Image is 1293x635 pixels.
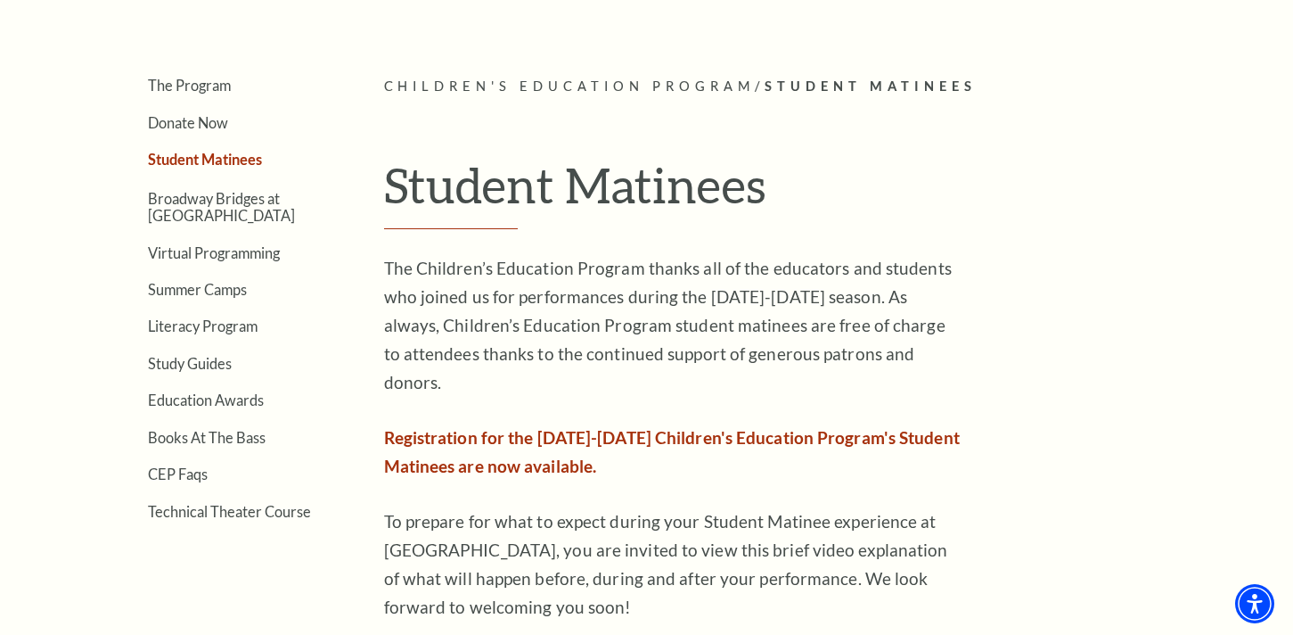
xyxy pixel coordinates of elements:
[384,78,756,94] span: Children's Education Program
[148,114,228,131] a: Donate Now
[765,78,977,94] span: Student Matinees
[148,429,266,446] a: Books At The Bass
[148,317,258,334] a: Literacy Program
[384,156,1199,229] h1: Student Matinees
[148,466,208,482] a: CEP Faqs
[148,355,232,372] a: Study Guides
[384,254,963,397] p: The Children’s Education Program thanks all of the educators and students who joined us for perfo...
[1235,584,1274,623] div: Accessibility Menu
[384,76,1199,98] p: /
[148,503,311,520] a: Technical Theater Course
[148,244,280,261] a: Virtual Programming
[384,427,960,476] span: Registration for the [DATE]-[DATE] Children's Education Program's Student Matinees are now availa...
[384,507,963,622] p: To prepare for what to expect during your Student Matinee experience at [GEOGRAPHIC_DATA], you ar...
[148,281,247,298] a: Summer Camps
[148,190,295,224] a: Broadway Bridges at [GEOGRAPHIC_DATA]
[148,392,264,408] a: Education Awards
[148,151,262,168] a: Student Matinees
[148,77,231,94] a: The Program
